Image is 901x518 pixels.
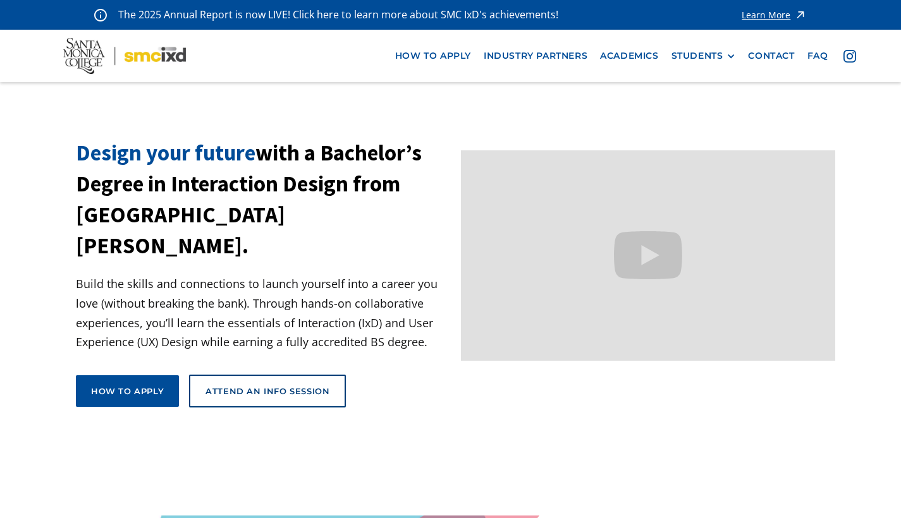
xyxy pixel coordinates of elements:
img: Santa Monica College - SMC IxD logo [63,38,187,74]
a: faq [801,44,835,68]
a: Academics [594,44,665,68]
div: How to apply [91,385,164,397]
p: The 2025 Annual Report is now LIVE! Click here to learn more about SMC IxD's achievements! [118,6,560,23]
img: icon - arrow - alert [794,6,807,23]
div: Learn More [742,11,790,20]
a: Attend an Info Session [189,375,346,407]
h1: with a Bachelor’s Degree in Interaction Design from [GEOGRAPHIC_DATA][PERSON_NAME]. [76,138,451,262]
div: STUDENTS [671,51,723,61]
a: contact [742,44,800,68]
a: How to apply [76,375,179,407]
iframe: Design your future with a Bachelor's Degree in Interaction Design from Santa Monica College [461,150,836,361]
a: Learn More [742,6,807,23]
div: STUDENTS [671,51,736,61]
p: Build the skills and connections to launch yourself into a career you love (without breaking the ... [76,274,451,351]
span: Design your future [76,139,255,167]
img: icon - instagram [843,50,856,63]
img: icon - information - alert [94,8,107,21]
a: how to apply [389,44,477,68]
div: Attend an Info Session [205,385,329,397]
a: industry partners [477,44,594,68]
